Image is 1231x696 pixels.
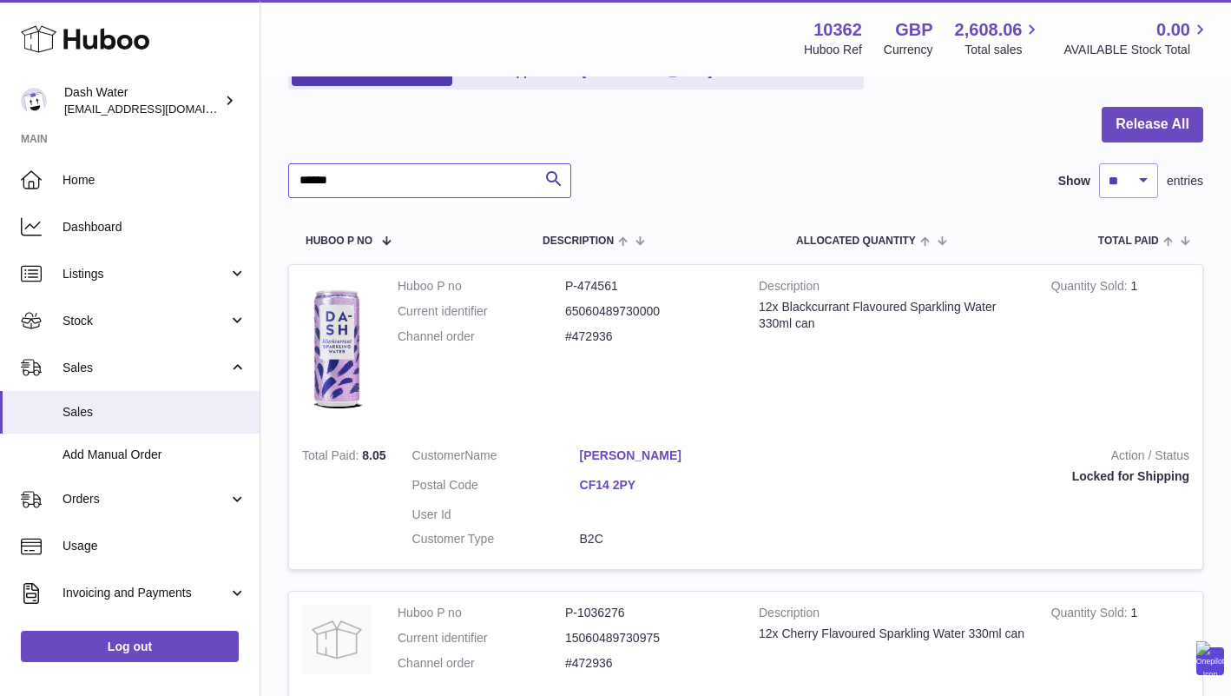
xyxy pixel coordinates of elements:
[1051,606,1131,624] strong: Quantity Sold
[565,605,733,621] dd: P-1036276
[302,605,372,674] img: no-photo.jpg
[302,278,372,417] img: 103621706197826.png
[1038,265,1202,434] td: 1
[1156,18,1190,42] span: 0.00
[964,42,1042,58] span: Total sales
[412,477,580,498] dt: Postal Code
[398,303,565,320] dt: Current identifier
[565,655,733,672] dd: #472936
[412,447,580,468] dt: Name
[759,299,1025,332] div: 12x Blackcurrant Flavoured Sparkling Water 330ml can
[63,447,247,463] span: Add Manual Order
[580,447,747,464] a: [PERSON_NAME]
[1098,235,1159,247] span: Total paid
[543,235,614,247] span: Description
[759,626,1025,642] div: 12x Cherry Flavoured Sparkling Water 330ml can
[565,630,733,646] dd: 15060489730975
[759,605,1025,626] strong: Description
[580,531,747,547] dd: B2C
[21,631,239,662] a: Log out
[565,278,733,295] dd: P-474561
[398,278,565,295] dt: Huboo P no
[63,404,247,421] span: Sales
[306,235,372,247] span: Huboo P no
[1063,18,1210,58] a: 0.00 AVAILABLE Stock Total
[412,507,580,523] dt: User Id
[63,172,247,189] span: Home
[63,313,228,329] span: Stock
[884,42,933,58] div: Currency
[21,88,47,114] img: bea@dash-water.com
[1063,42,1210,58] span: AVAILABLE Stock Total
[398,655,565,672] dt: Channel order
[580,477,747,494] a: CF14 2PY
[1051,279,1131,297] strong: Quantity Sold
[759,278,1025,299] strong: Description
[412,531,580,547] dt: Customer Type
[1167,173,1203,189] span: entries
[398,630,565,646] dt: Current identifier
[63,491,228,507] span: Orders
[63,360,228,376] span: Sales
[63,266,228,282] span: Listings
[895,18,932,42] strong: GBP
[362,448,385,462] span: 8.05
[955,18,1043,58] a: 2,608.06 Total sales
[796,235,916,247] span: ALLOCATED Quantity
[412,448,465,462] span: Customer
[1058,173,1090,189] label: Show
[63,585,228,601] span: Invoicing and Payments
[1038,592,1202,693] td: 1
[773,447,1189,468] strong: Action / Status
[398,605,565,621] dt: Huboo P no
[63,219,247,235] span: Dashboard
[1102,107,1203,143] button: Release All
[64,84,221,117] div: Dash Water
[398,328,565,345] dt: Channel order
[63,538,247,554] span: Usage
[813,18,862,42] strong: 10362
[804,42,862,58] div: Huboo Ref
[302,448,362,467] strong: Total Paid
[64,102,255,116] span: [EMAIL_ADDRESS][DOMAIN_NAME]
[565,328,733,345] dd: #472936
[773,468,1189,485] div: Locked for Shipping
[565,303,733,320] dd: 65060489730000
[955,18,1023,42] span: 2,608.06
